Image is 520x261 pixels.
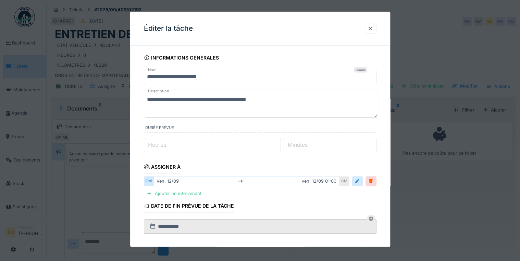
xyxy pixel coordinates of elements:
label: Minutes [286,141,309,149]
label: Heures [147,141,168,149]
div: Requis [354,67,367,73]
label: Description [147,87,171,95]
div: GM [339,176,349,186]
div: GM [144,176,153,186]
div: Informations générales [144,53,219,64]
label: Nom [147,67,158,73]
div: Assigner à [144,162,181,173]
div: Date de fin prévue de la tâche [144,201,234,212]
h3: Éditer la tâche [144,24,193,33]
div: ven. 12/09 ven. 12/09 01:00 [153,176,339,186]
div: Ajouter un intervenant [144,189,204,198]
label: Durée prévue [145,125,376,132]
div: Formulaires [144,245,186,257]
